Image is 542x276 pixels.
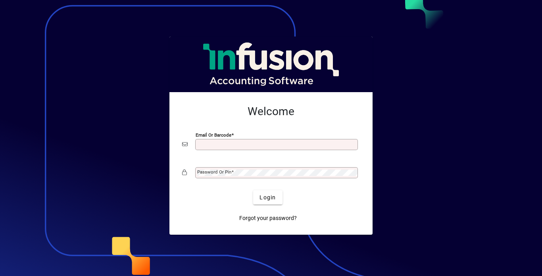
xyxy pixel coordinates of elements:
[253,190,282,205] button: Login
[196,132,231,138] mat-label: Email or Barcode
[259,193,276,202] span: Login
[239,214,297,222] span: Forgot your password?
[236,211,300,225] a: Forgot your password?
[197,169,231,175] mat-label: Password or Pin
[182,105,360,118] h2: Welcome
